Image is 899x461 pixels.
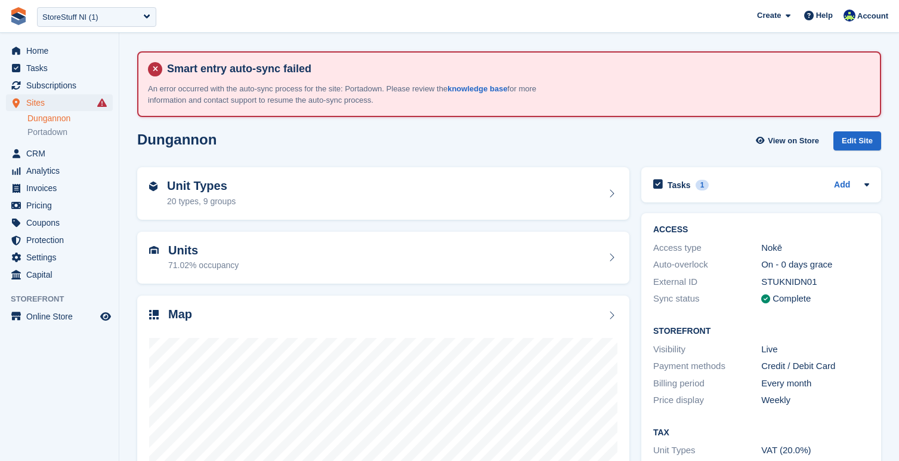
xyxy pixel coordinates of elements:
[653,258,761,272] div: Auto-overlock
[149,182,157,191] img: unit-type-icn-2b2737a686de81e16bb02015468b77c625bbabd49415b5ef34ead5e3b44a266d.svg
[98,309,113,324] a: Preview store
[761,241,869,255] div: Nokē
[26,42,98,59] span: Home
[761,444,869,457] div: VAT (20.0%)
[167,179,236,193] h2: Unit Types
[97,98,107,107] i: Smart entry sync failures have occurred
[844,10,855,21] img: Ciara Topping
[6,232,113,248] a: menu
[26,249,98,266] span: Settings
[696,180,709,190] div: 1
[26,94,98,111] span: Sites
[26,214,98,231] span: Coupons
[26,308,98,325] span: Online Store
[653,275,761,289] div: External ID
[27,113,113,124] a: Dungannon
[653,241,761,255] div: Access type
[6,145,113,162] a: menu
[816,10,833,21] span: Help
[26,145,98,162] span: CRM
[653,327,869,336] h2: Storefront
[6,214,113,231] a: menu
[168,308,192,321] h2: Map
[137,131,217,147] h2: Dungannon
[773,292,811,306] div: Complete
[761,258,869,272] div: On - 0 days grace
[26,162,98,179] span: Analytics
[6,60,113,76] a: menu
[167,195,236,208] div: 20 types, 9 groups
[653,394,761,407] div: Price display
[162,62,870,76] h4: Smart entry auto-sync failed
[653,377,761,391] div: Billing period
[148,83,566,106] p: An error occurred with the auto-sync process for the site: Portadown. Please review the for more ...
[768,135,819,147] span: View on Store
[6,42,113,59] a: menu
[168,244,239,257] h2: Units
[833,131,881,151] div: Edit Site
[833,131,881,156] a: Edit Site
[668,180,691,190] h2: Tasks
[26,197,98,214] span: Pricing
[11,293,119,305] span: Storefront
[168,259,239,272] div: 71.02% occupancy
[6,180,113,196] a: menu
[6,197,113,214] a: menu
[757,10,781,21] span: Create
[761,359,869,373] div: Credit / Debit Card
[761,275,869,289] div: STUKNIDN01
[137,232,629,284] a: Units 71.02% occupancy
[26,180,98,196] span: Invoices
[761,343,869,356] div: Live
[26,232,98,248] span: Protection
[653,444,761,457] div: Unit Types
[761,377,869,391] div: Every month
[26,77,98,94] span: Subscriptions
[754,131,824,151] a: View on Store
[6,266,113,283] a: menu
[653,359,761,373] div: Payment methods
[27,127,113,138] a: Portadown
[653,343,761,356] div: Visibility
[26,60,98,76] span: Tasks
[26,266,98,283] span: Capital
[149,246,159,254] img: unit-icn-7be61d7bf1b0ce9d3e12c5938cc71ed9869f7b940bace4675aadf7bd6d80202e.svg
[6,77,113,94] a: menu
[761,394,869,407] div: Weekly
[857,10,888,22] span: Account
[42,11,98,23] div: StoreStuff NI (1)
[6,249,113,266] a: menu
[653,428,869,438] h2: Tax
[10,7,27,25] img: stora-icon-8386f47178a22dfd0bd8f6a31ec36ba5ce8667c1dd55bd0f319d3a0aa187defe.svg
[149,310,159,319] img: map-icn-33ee37083ee616e46c38cad1a60f524a97daa1e2b2c8c0bc3eb3415660979fc1.svg
[6,94,113,111] a: menu
[653,292,761,306] div: Sync status
[6,162,113,179] a: menu
[6,308,113,325] a: menu
[653,225,869,235] h2: ACCESS
[834,179,850,192] a: Add
[447,84,507,93] a: knowledge base
[137,167,629,220] a: Unit Types 20 types, 9 groups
